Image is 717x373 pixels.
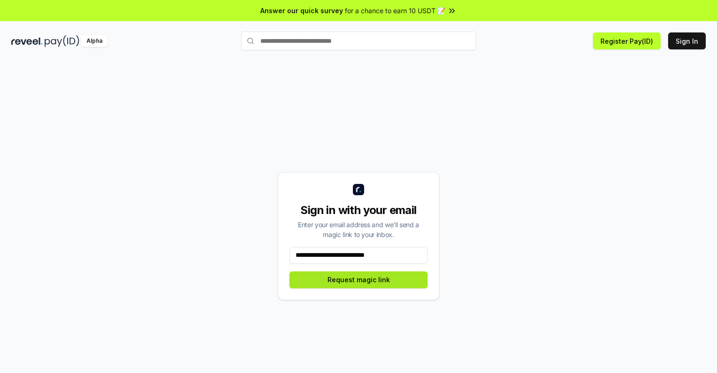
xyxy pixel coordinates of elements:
button: Sign In [668,32,706,49]
div: Alpha [81,35,108,47]
img: logo_small [353,184,364,195]
button: Request magic link [289,271,428,288]
button: Register Pay(ID) [593,32,661,49]
img: reveel_dark [11,35,43,47]
div: Enter your email address and we’ll send a magic link to your inbox. [289,220,428,239]
div: Sign in with your email [289,203,428,218]
img: pay_id [45,35,79,47]
span: for a chance to earn 10 USDT 📝 [345,6,445,16]
span: Answer our quick survey [260,6,343,16]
